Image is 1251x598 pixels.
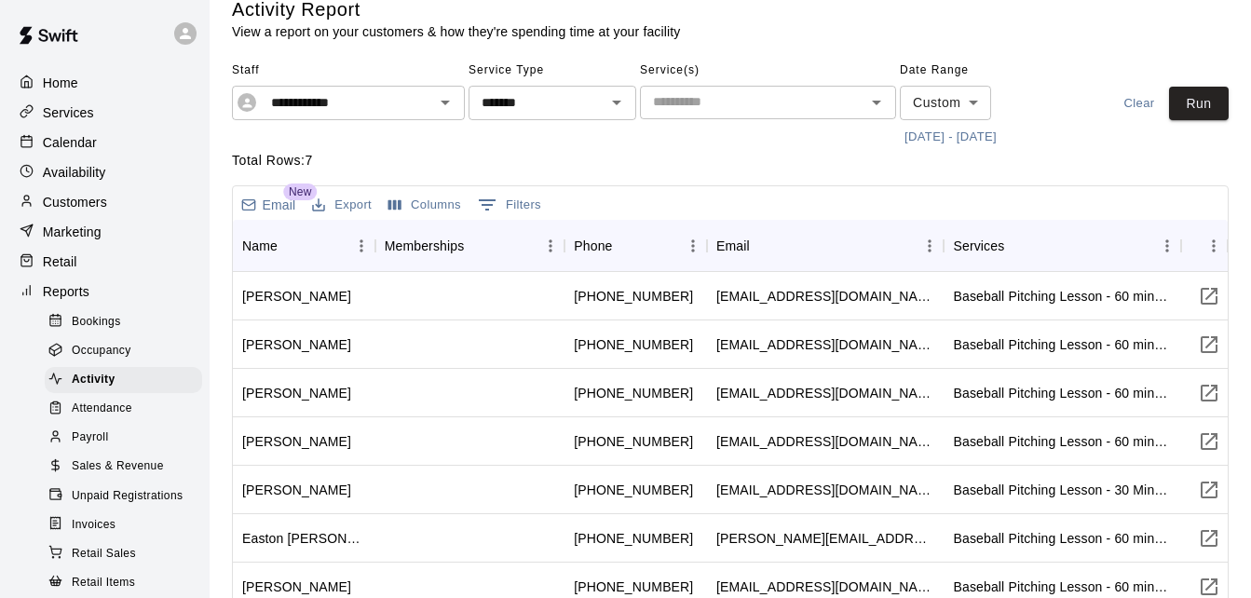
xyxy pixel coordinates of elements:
[45,425,202,451] div: Payroll
[43,223,102,241] p: Marketing
[716,220,750,272] div: Email
[900,86,991,120] div: Custom
[944,220,1181,272] div: Services
[716,529,935,548] div: andrew.kuhns@idealindustries.com
[1198,479,1220,501] svg: Visit customer page
[1190,520,1228,557] button: Visit customer page
[232,56,465,86] span: Staff
[564,220,707,272] div: Phone
[1190,423,1228,460] a: Visit customer page
[45,482,210,510] a: Unpaid Registrations
[1198,576,1220,598] svg: Visit customer page
[1169,87,1229,121] button: Run
[679,232,707,260] button: Menu
[242,384,351,402] div: Nolan Woodling
[72,342,131,360] span: Occupancy
[863,89,890,116] button: Open
[750,233,776,259] button: Sort
[716,335,935,354] div: christijoy02@yahoo.com
[574,432,693,451] div: +14079073036
[15,278,195,306] a: Reports
[283,183,317,200] span: New
[1198,527,1220,550] svg: Visit customer page
[716,432,935,451] div: jenmetallo@gmail.com
[916,232,944,260] button: Menu
[45,570,202,596] div: Retail Items
[707,220,945,272] div: Email
[1190,326,1228,363] button: Visit customer page
[72,545,136,564] span: Retail Sales
[45,367,202,393] div: Activity
[1198,430,1220,453] svg: Visit customer page
[574,384,693,402] div: +13216267330
[242,335,351,354] div: Logan Dinneen
[242,578,351,596] div: Troy DeAngelo
[242,481,351,499] div: Gavin Cerato
[72,428,108,447] span: Payroll
[43,163,106,182] p: Availability
[45,396,202,422] div: Attendance
[15,69,195,97] a: Home
[1198,382,1220,404] svg: Visit customer page
[574,220,612,272] div: Phone
[242,529,366,548] div: Easton Kuhns
[385,220,465,272] div: Memberships
[45,366,210,395] a: Activity
[574,578,693,596] div: +13213130249
[45,336,210,365] a: Occupancy
[1190,278,1228,315] button: Visit customer page
[574,529,693,548] div: +18157618804
[473,190,546,220] button: Show filters
[953,220,1004,272] div: Services
[45,453,210,482] a: Sales & Revenue
[347,232,375,260] button: Menu
[953,384,1172,402] div: Baseball Pitching Lesson - 60 minutes
[45,307,210,336] a: Bookings
[242,220,278,272] div: Name
[604,89,630,116] button: Open
[15,188,195,216] a: Customers
[432,89,458,116] button: Open
[45,510,210,539] a: Invoices
[15,129,195,156] a: Calendar
[15,158,195,186] a: Availability
[43,133,97,152] p: Calendar
[1190,471,1228,509] button: Visit customer page
[953,578,1172,596] div: Baseball Pitching Lesson - 60 minutes
[72,516,116,535] span: Invoices
[464,233,490,259] button: Sort
[716,481,935,499] div: kariane.cerato@gmail.com
[45,395,210,424] a: Attendance
[43,252,77,271] p: Retail
[953,335,1172,354] div: Baseball Pitching Lesson - 60 minutes
[469,56,636,86] span: Service Type
[15,218,195,246] a: Marketing
[1198,333,1220,356] svg: Visit customer page
[72,371,116,389] span: Activity
[263,196,296,214] p: Email
[900,123,1001,152] button: [DATE] - [DATE]
[45,568,210,597] a: Retail Items
[1190,374,1228,412] button: Visit customer page
[574,287,693,306] div: +17724731763
[537,232,564,260] button: Menu
[716,384,935,402] div: swoodling@certpah.com
[716,578,935,596] div: mjdeangelo12@gmail.com
[72,487,183,506] span: Unpaid Registrations
[1153,232,1181,260] button: Menu
[45,454,202,480] div: Sales & Revenue
[43,193,107,211] p: Customers
[45,539,210,568] a: Retail Sales
[45,541,202,567] div: Retail Sales
[574,481,693,499] div: +13522265981
[1109,87,1169,121] button: Clear
[45,309,202,335] div: Bookings
[307,191,376,220] button: Export
[1198,285,1220,307] svg: Visit customer page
